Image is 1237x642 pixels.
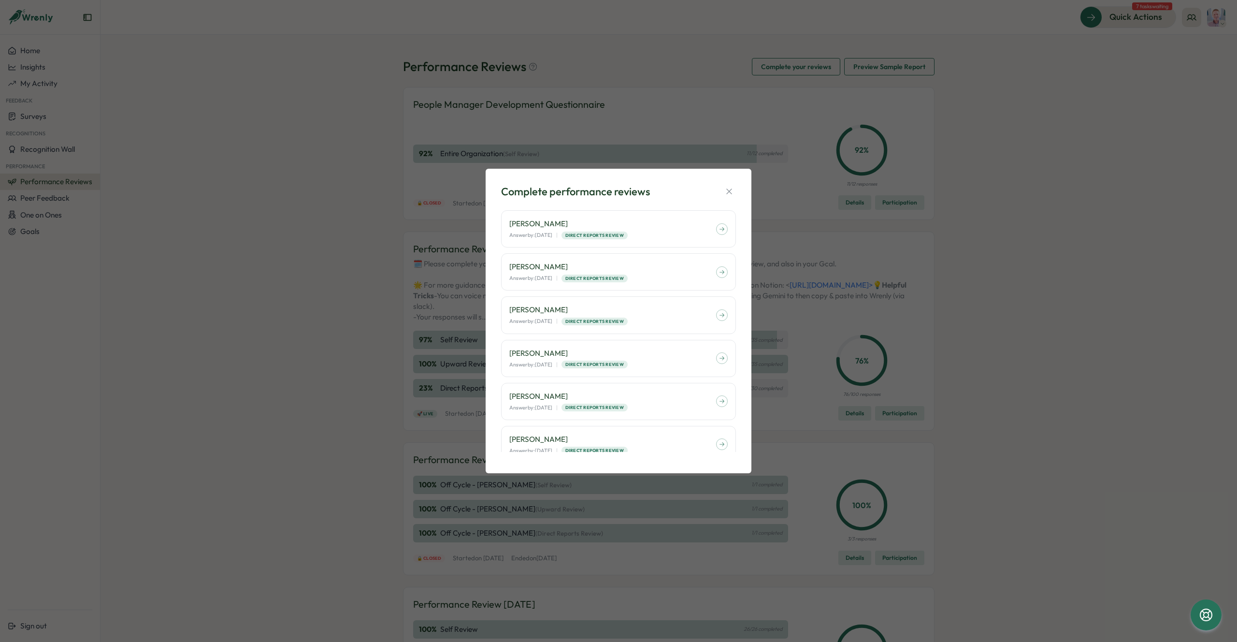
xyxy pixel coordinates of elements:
p: [PERSON_NAME] [509,348,716,359]
p: [PERSON_NAME] [509,305,716,315]
span: Direct Reports Review [565,318,624,325]
p: | [556,274,558,282]
p: Answer by: [DATE] [509,404,552,412]
a: [PERSON_NAME] Answerby:[DATE]|Direct Reports Review [501,253,736,291]
p: Answer by: [DATE] [509,274,552,282]
p: | [556,317,558,325]
p: Answer by: [DATE] [509,447,552,455]
span: Direct Reports Review [565,404,624,411]
p: [PERSON_NAME] [509,219,716,229]
span: Direct Reports Review [565,232,624,239]
a: [PERSON_NAME] Answerby:[DATE]|Direct Reports Review [501,383,736,420]
div: Complete performance reviews [501,184,650,199]
p: | [556,404,558,412]
p: | [556,231,558,239]
p: Answer by: [DATE] [509,317,552,325]
p: | [556,361,558,369]
p: Answer by: [DATE] [509,361,552,369]
span: Direct Reports Review [565,361,624,368]
p: [PERSON_NAME] [509,391,716,402]
a: [PERSON_NAME] Answerby:[DATE]|Direct Reports Review [501,426,736,463]
a: [PERSON_NAME] Answerby:[DATE]|Direct Reports Review [501,296,736,334]
span: Direct Reports Review [565,275,624,282]
a: [PERSON_NAME] Answerby:[DATE]|Direct Reports Review [501,210,736,248]
p: [PERSON_NAME] [509,262,716,272]
span: Direct Reports Review [565,447,624,454]
p: | [556,447,558,455]
a: [PERSON_NAME] Answerby:[DATE]|Direct Reports Review [501,340,736,377]
p: [PERSON_NAME] [509,434,716,445]
p: Answer by: [DATE] [509,231,552,239]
